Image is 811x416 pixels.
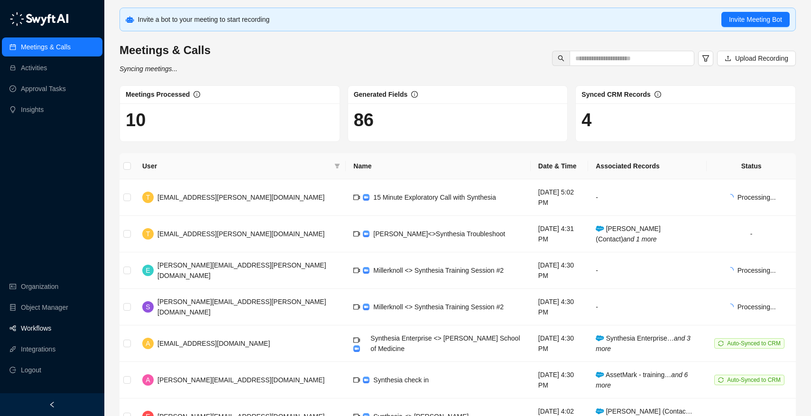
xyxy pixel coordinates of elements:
span: [EMAIL_ADDRESS][PERSON_NAME][DOMAIN_NAME] [157,230,324,238]
span: 15 Minute Exploratory Call with Synthesia [373,194,496,201]
td: [DATE] 4:30 PM [531,362,588,398]
span: Millerknoll <> Synthesia Training Session #2 [373,267,504,274]
i: and 1 more [623,235,657,243]
a: Insights [21,100,44,119]
span: [PERSON_NAME][EMAIL_ADDRESS][DOMAIN_NAME] [157,376,324,384]
img: zoom-DkfWWZB2.png [363,304,369,310]
a: Object Manager [21,298,68,317]
span: S [146,302,150,312]
h1: 86 [354,109,562,131]
span: [PERSON_NAME]<>Synthesia Troubleshoot [373,230,505,238]
td: [DATE] 4:30 PM [531,252,588,289]
img: zoom-DkfWWZB2.png [363,194,369,201]
a: Organization [21,277,58,296]
span: A [146,375,150,385]
span: video-camera [353,267,360,274]
span: loading [727,194,734,201]
span: Millerknoll <> Synthesia Training Session #2 [373,303,504,311]
h3: Meetings & Calls [120,43,211,58]
span: [PERSON_NAME][EMAIL_ADDRESS][PERSON_NAME][DOMAIN_NAME] [157,298,326,316]
span: logout [9,367,16,373]
span: [EMAIL_ADDRESS][PERSON_NAME][DOMAIN_NAME] [157,194,324,201]
span: sync [718,377,724,383]
img: zoom-DkfWWZB2.png [363,377,369,383]
span: left [49,401,55,408]
span: E [146,265,150,276]
td: - [588,252,707,289]
span: Logout [21,361,41,379]
span: Upload Recording [735,53,788,64]
span: Meetings Processed [126,91,190,98]
span: [PERSON_NAME] (Contact) [596,225,661,243]
span: loading [727,303,734,310]
span: video-camera [353,304,360,310]
img: zoom-DkfWWZB2.png [363,267,369,274]
span: search [558,55,564,62]
a: Approval Tasks [21,79,66,98]
td: - [707,216,796,252]
td: [DATE] 4:30 PM [531,325,588,362]
h1: 4 [581,109,790,131]
span: video-camera [353,377,360,383]
span: AssetMark - training… [596,371,688,389]
span: info-circle [411,91,418,98]
td: [DATE] 5:02 PM [531,179,588,216]
a: Meetings & Calls [21,37,71,56]
span: Generated Fields [354,91,408,98]
span: Synthesia Enterprise <> [PERSON_NAME] School of Medicine [370,334,520,352]
span: Processing... [737,194,776,201]
span: sync [718,341,724,346]
span: T [146,192,150,203]
span: Invite Meeting Bot [729,14,782,25]
th: Associated Records [588,153,707,179]
i: and 3 more [596,334,691,352]
span: Synthesia check in [373,376,429,384]
span: Processing... [737,303,776,311]
span: Processing... [737,267,776,274]
img: zoom-DkfWWZB2.png [353,345,360,352]
th: Status [707,153,796,179]
button: Invite Meeting Bot [721,12,790,27]
span: T [146,229,150,239]
span: filter [334,163,340,169]
button: Upload Recording [717,51,796,66]
span: Auto-Synced to CRM [727,377,781,383]
i: and 6 more [596,371,688,389]
span: video-camera [353,337,360,343]
img: logo-05li4sbe.png [9,12,69,26]
span: filter [332,159,342,173]
span: video-camera [353,194,360,201]
span: video-camera [353,231,360,237]
a: Activities [21,58,47,77]
td: [DATE] 4:30 PM [531,289,588,325]
span: Invite a bot to your meeting to start recording [138,16,270,23]
a: Integrations [21,340,55,359]
span: A [146,338,150,349]
td: - [588,289,707,325]
span: Synthesia Enterprise… [596,334,691,352]
span: User [142,161,331,171]
span: Synced CRM Records [581,91,650,98]
td: - [588,179,707,216]
a: Workflows [21,319,51,338]
span: info-circle [194,91,200,98]
span: [EMAIL_ADDRESS][DOMAIN_NAME] [157,340,270,347]
span: loading [727,267,734,274]
span: upload [725,55,731,62]
span: [PERSON_NAME][EMAIL_ADDRESS][PERSON_NAME][DOMAIN_NAME] [157,261,326,279]
span: Auto-Synced to CRM [727,340,781,347]
span: info-circle [654,91,661,98]
td: [DATE] 4:31 PM [531,216,588,252]
h1: 10 [126,109,334,131]
i: Syncing meetings... [120,65,177,73]
th: Name [346,153,530,179]
th: Date & Time [531,153,588,179]
span: filter [702,55,710,62]
img: zoom-DkfWWZB2.png [363,231,369,237]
